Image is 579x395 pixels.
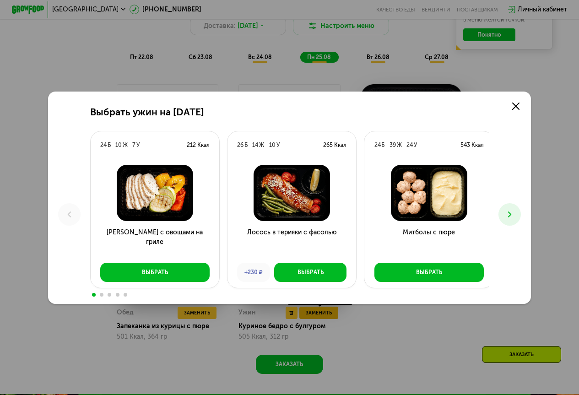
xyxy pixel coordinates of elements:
[371,165,487,221] img: Митболы с пюре
[237,263,270,282] div: +230 ₽
[252,141,258,149] div: 14
[414,141,417,149] div: У
[276,141,280,149] div: У
[100,263,210,282] button: Выбрать
[381,141,384,149] div: Б
[132,141,135,149] div: 7
[298,268,324,276] div: Выбрать
[115,141,122,149] div: 10
[274,263,347,282] button: Выбрать
[416,268,442,276] div: Выбрать
[374,263,484,282] button: Выбрать
[364,227,493,256] h3: Митболы с пюре
[374,141,381,149] div: 24
[390,141,396,149] div: 39
[460,141,484,149] div: 543 Ккал
[259,141,264,149] div: Ж
[397,141,402,149] div: Ж
[187,141,210,149] div: 212 Ккал
[323,141,346,149] div: 265 Ккал
[142,268,168,276] div: Выбрать
[406,141,413,149] div: 24
[108,141,111,149] div: Б
[123,141,128,149] div: Ж
[91,227,219,256] h3: [PERSON_NAME] с овощами на гриле
[97,165,213,221] img: Курица с овощами на гриле
[136,141,140,149] div: У
[234,165,350,221] img: Лосось в терияки с фасолью
[227,227,356,256] h3: Лосось в терияки с фасолью
[237,141,244,149] div: 26
[269,141,276,149] div: 10
[244,141,248,149] div: Б
[90,107,204,118] h2: Выбрать ужин на [DATE]
[100,141,107,149] div: 24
